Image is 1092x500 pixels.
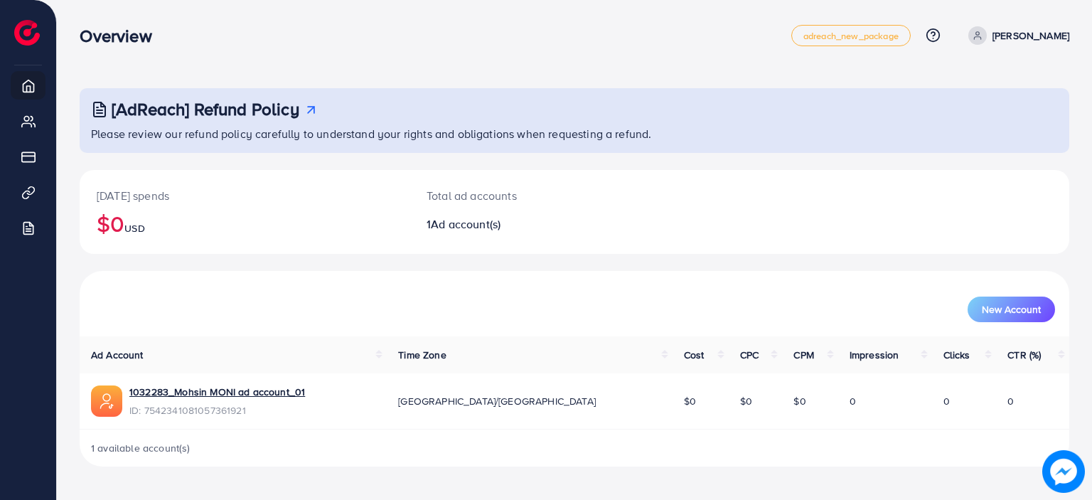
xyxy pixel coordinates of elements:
span: CTR (%) [1007,348,1041,362]
span: $0 [684,394,696,408]
span: Clicks [943,348,970,362]
span: 0 [850,394,856,408]
a: [PERSON_NAME] [963,26,1069,45]
span: Ad account(s) [431,216,500,232]
span: ID: 7542341081057361921 [129,403,305,417]
span: 1 available account(s) [91,441,191,455]
span: Impression [850,348,899,362]
span: USD [124,221,144,235]
img: ic-ads-acc.e4c84228.svg [91,385,122,417]
span: $0 [740,394,752,408]
span: CPC [740,348,759,362]
p: Total ad accounts [427,187,640,204]
span: CPM [793,348,813,362]
span: Cost [684,348,705,362]
p: [PERSON_NAME] [992,27,1069,44]
img: image [1042,450,1085,493]
a: adreach_new_package [791,25,911,46]
h3: [AdReach] Refund Policy [112,99,299,119]
span: 0 [943,394,950,408]
a: 1032283_Mohsin MONI ad account_01 [129,385,305,399]
p: Please review our refund policy carefully to understand your rights and obligations when requesti... [91,125,1061,142]
span: [GEOGRAPHIC_DATA]/[GEOGRAPHIC_DATA] [398,394,596,408]
h2: 1 [427,218,640,231]
span: Time Zone [398,348,446,362]
span: $0 [793,394,805,408]
span: 0 [1007,394,1014,408]
span: New Account [982,304,1041,314]
h2: $0 [97,210,392,237]
img: logo [14,20,40,46]
button: New Account [968,297,1055,322]
span: adreach_new_package [803,31,899,41]
span: Ad Account [91,348,144,362]
p: [DATE] spends [97,187,392,204]
h3: Overview [80,26,163,46]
